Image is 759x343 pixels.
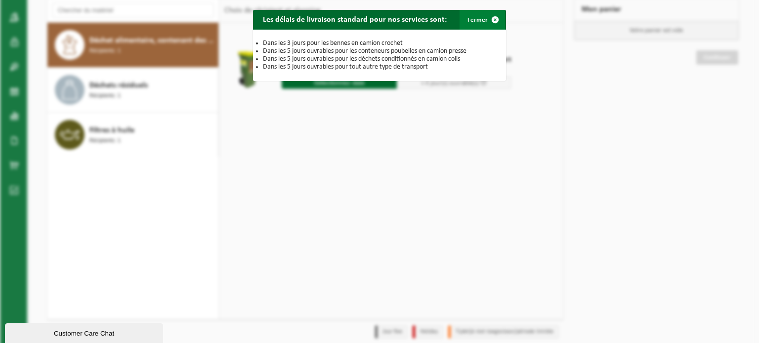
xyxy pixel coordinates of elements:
li: Dans les 5 jours ouvrables pour les déchets conditionnés en camion colis [263,55,496,63]
h2: Les délais de livraison standard pour nos services sont: [253,10,457,29]
li: Dans les 3 jours pour les bennes en camion crochet [263,39,496,47]
li: Dans les 5 jours ouvrables pour tout autre type de transport [263,63,496,71]
iframe: chat widget [5,321,165,343]
button: Fermer [460,10,505,30]
li: Dans les 5 jours ouvrables pour les conteneurs poubelles en camion presse [263,47,496,55]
